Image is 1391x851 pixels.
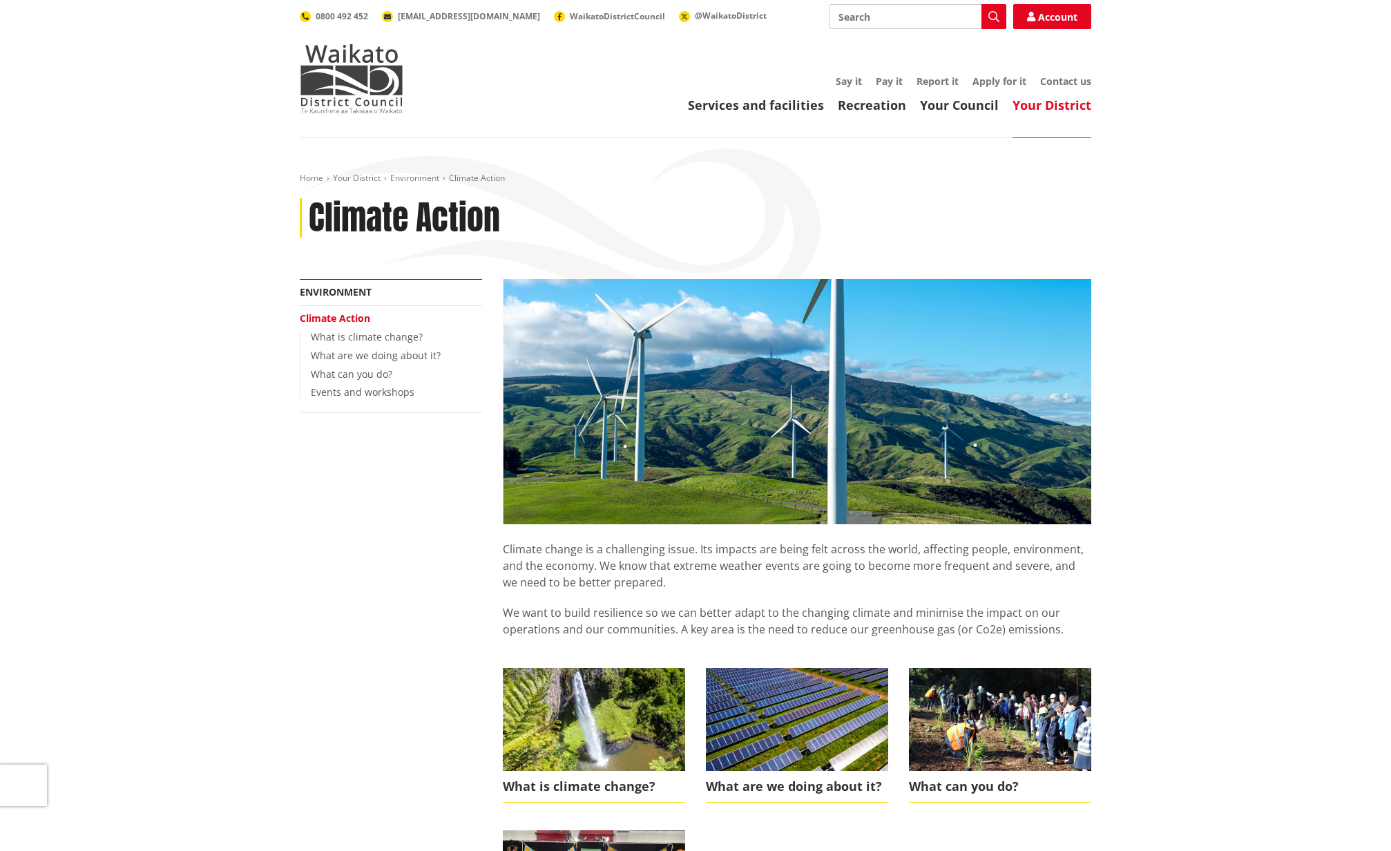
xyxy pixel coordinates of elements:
[688,97,824,113] a: Services and facilities
[300,44,403,113] img: Waikato District Council - Te Kaunihera aa Takiwaa o Waikato
[570,10,665,22] span: WaikatoDistrictCouncil
[706,668,888,770] img: solar panels
[390,172,439,184] a: Environment
[706,771,888,803] span: What are we doing about it?
[679,10,767,21] a: @WaikatoDistrict
[503,279,1091,524] img: Climate Action Webpage Feature
[838,97,906,113] a: Recreation
[309,198,500,238] h1: Climate Action
[316,10,368,22] span: 0800 492 452
[449,172,505,184] span: Climate Action
[917,75,959,88] a: Report it
[300,285,372,298] a: Environment
[695,10,767,21] span: @WaikatoDistrict
[909,668,1091,803] a: What can you do?
[300,173,1091,184] nav: breadcrumb
[311,367,392,381] a: What can you do?
[1013,4,1091,29] a: Account
[1013,97,1091,113] a: Your District
[300,312,370,325] a: Climate Action
[311,330,423,343] a: What is climate change?
[503,604,1091,654] p: We want to build resilience so we can better adapt to the changing climate and minimise the impac...
[503,524,1091,591] p: Climate change is a challenging issue. Its impacts are being felt across the world, affecting peo...
[503,668,685,770] img: Bridal Veil Falls, Raglan
[300,10,368,22] a: 0800 492 452
[836,75,862,88] a: Say it
[333,172,381,184] a: Your District
[909,668,1091,770] img: Tuakau Primary School and volunteers planting over 1000 new plants
[972,75,1026,88] a: Apply for it
[503,771,685,803] span: What is climate change?
[829,4,1006,29] input: Search input
[554,10,665,22] a: WaikatoDistrictCouncil
[311,349,441,362] a: What are we doing about it?
[398,10,540,22] span: [EMAIL_ADDRESS][DOMAIN_NAME]
[920,97,999,113] a: Your Council
[382,10,540,22] a: [EMAIL_ADDRESS][DOMAIN_NAME]
[503,668,685,803] a: What is climate change?
[909,771,1091,803] span: What can you do?
[706,668,888,803] a: What are we doing about it?
[876,75,903,88] a: Pay it
[311,385,414,399] a: Events and workshops
[1040,75,1091,88] a: Contact us
[300,172,323,184] a: Home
